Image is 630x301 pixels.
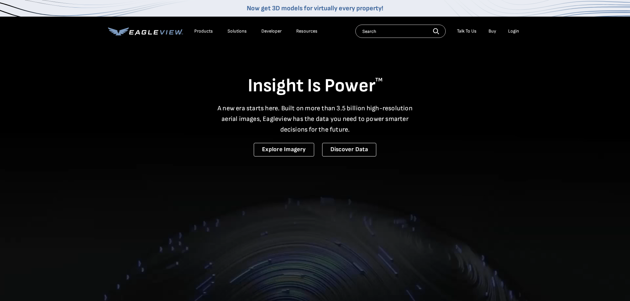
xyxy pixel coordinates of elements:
a: Discover Data [322,143,376,156]
a: Buy [489,28,496,34]
div: Resources [296,28,317,34]
sup: TM [375,77,383,83]
div: Talk To Us [457,28,477,34]
h1: Insight Is Power [108,74,522,98]
a: Now get 3D models for virtually every property! [247,4,383,12]
div: Products [194,28,213,34]
a: Explore Imagery [254,143,314,156]
p: A new era starts here. Built on more than 3.5 billion high-resolution aerial images, Eagleview ha... [214,103,417,135]
input: Search [355,25,446,38]
div: Solutions [227,28,247,34]
div: Login [508,28,519,34]
a: Developer [261,28,282,34]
